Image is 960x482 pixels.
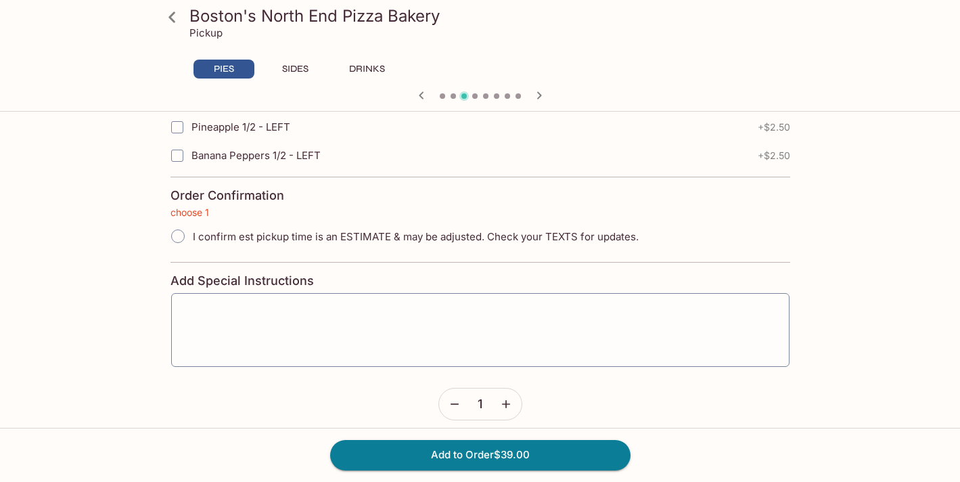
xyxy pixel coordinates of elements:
[330,440,631,470] button: Add to Order$39.00
[337,60,398,79] button: DRINKS
[193,60,254,79] button: PIES
[191,149,321,162] span: Banana Peppers 1/2 - LEFT
[478,397,482,412] span: 1
[758,150,790,161] span: + $2.50
[189,5,794,26] h3: Boston's North End Pizza Bakery
[170,207,790,218] p: choose 1
[170,188,284,203] h4: Order Confirmation
[189,26,223,39] p: Pickup
[191,121,290,133] span: Pineapple 1/2 - LEFT
[758,122,790,133] span: + $2.50
[170,273,790,288] h4: Add Special Instructions
[265,60,326,79] button: SIDES
[193,230,639,243] span: I confirm est pickup time is an ESTIMATE & may be adjusted. Check your TEXTS for updates.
